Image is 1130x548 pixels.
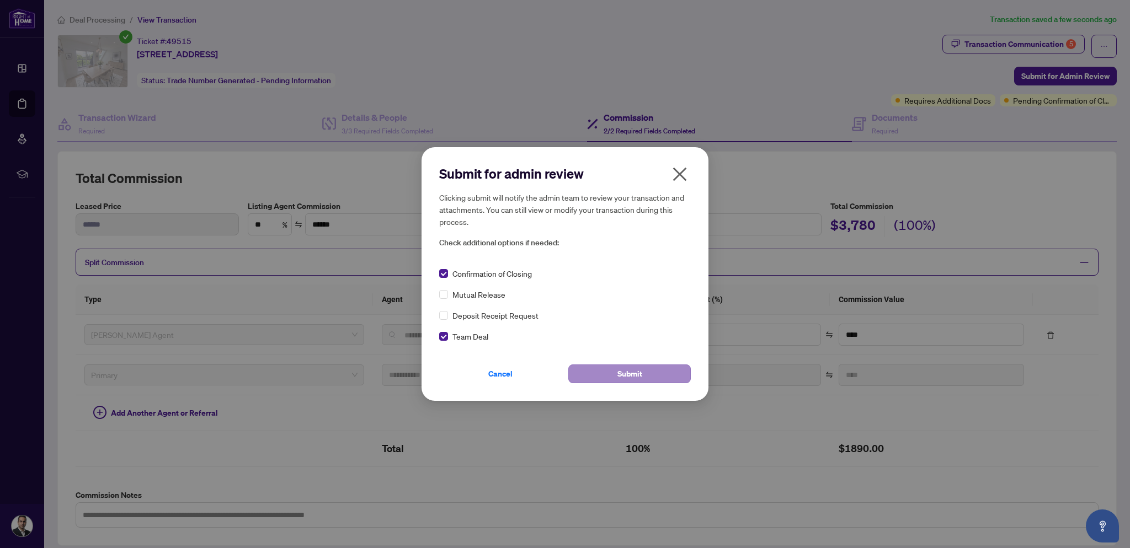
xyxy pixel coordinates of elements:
button: Open asap [1086,509,1119,542]
button: Submit [568,364,691,383]
span: Submit [617,365,642,383]
span: Confirmation of Closing [452,267,532,280]
span: Check additional options if needed: [439,237,691,249]
span: Mutual Release [452,288,505,300]
span: close [671,165,689,183]
h5: Clicking submit will notify the admin team to review your transaction and attachments. You can st... [439,191,691,228]
span: Cancel [488,365,513,383]
span: Deposit Receipt Request [452,309,539,321]
span: Team Deal [452,330,488,342]
h2: Submit for admin review [439,165,691,182]
button: Cancel [439,364,562,383]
